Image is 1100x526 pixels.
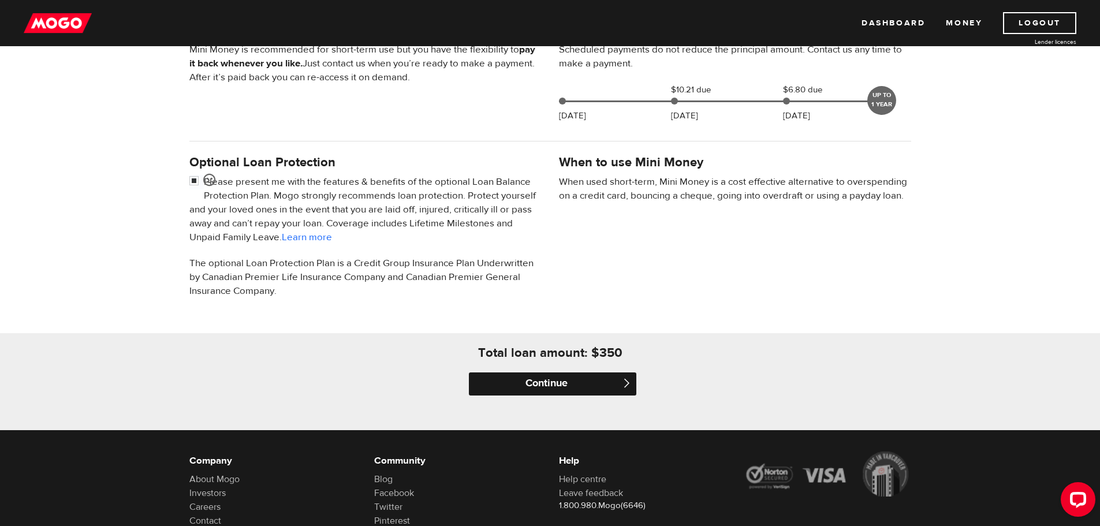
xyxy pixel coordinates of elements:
[189,43,535,70] b: pay it back whenever you like.
[559,43,911,70] p: Scheduled payments do not reduce the principal amount. Contact us any time to make a payment.
[559,500,726,512] p: 1.800.980.Mogo(6646)
[559,109,586,123] p: [DATE]
[189,487,226,499] a: Investors
[189,501,221,513] a: Careers
[559,154,703,170] h4: When to use Mini Money
[671,83,729,97] span: $10.21 due
[469,372,636,396] input: Continue
[783,83,841,97] span: $6.80 due
[783,109,810,123] p: [DATE]
[559,473,606,485] a: Help centre
[671,109,698,123] p: [DATE]
[1003,12,1076,34] a: Logout
[946,12,982,34] a: Money
[744,452,911,497] img: legal-icons-92a2ffecb4d32d839781d1b4e4802d7b.png
[374,454,542,468] h6: Community
[189,175,542,244] p: Please present me with the features & benefits of the optional Loan Balance Protection Plan. Mogo...
[990,38,1076,46] a: Lender licences
[559,487,623,499] a: Leave feedback
[559,454,726,468] h6: Help
[282,231,332,244] a: Learn more
[189,454,357,468] h6: Company
[559,175,911,203] p: When used short-term, Mini Money is a cost effective alternative to overspending on a credit card...
[189,175,204,189] input: <span class="smiley-face happy"></span>
[374,487,414,499] a: Facebook
[867,86,896,115] div: UP TO 1 YEAR
[1051,477,1100,526] iframe: LiveChat chat widget
[374,501,402,513] a: Twitter
[189,154,542,170] h4: Optional Loan Protection
[189,256,542,298] p: The optional Loan Protection Plan is a Credit Group Insurance Plan Underwritten by Canadian Premi...
[374,473,393,485] a: Blog
[862,12,925,34] a: Dashboard
[189,43,542,84] p: Mini Money is recommended for short-term use but you have the flexibility to Just contact us when...
[478,345,599,361] h4: Total loan amount: $
[622,378,632,388] span: 
[189,473,240,485] a: About Mogo
[24,12,92,34] img: mogo_logo-11ee424be714fa7cbb0f0f49df9e16ec.png
[599,345,622,361] h4: 350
